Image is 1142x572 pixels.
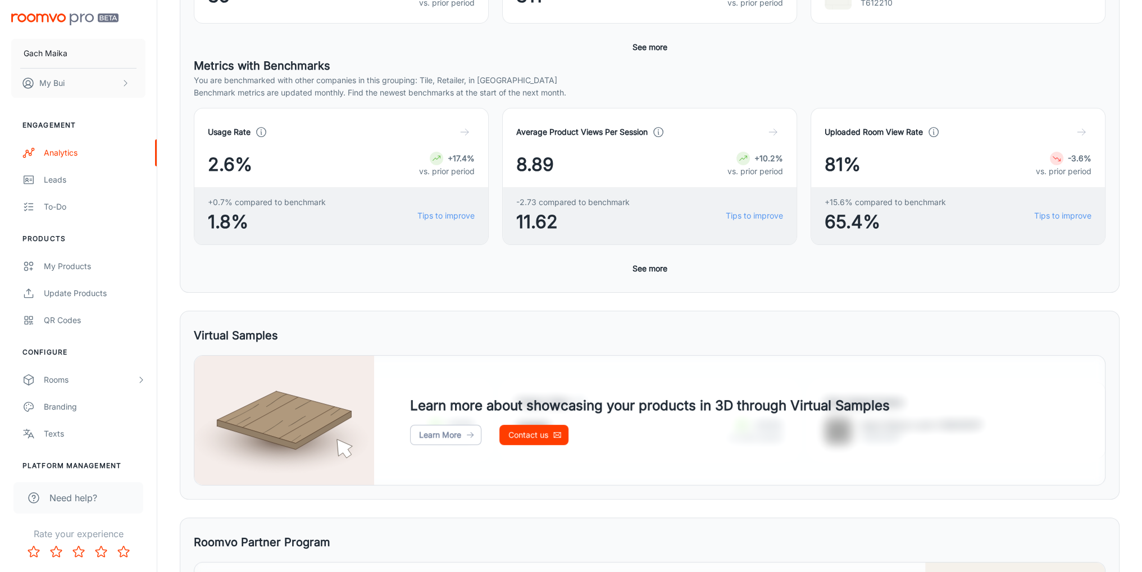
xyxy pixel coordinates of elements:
strong: +17.4% [448,153,475,163]
div: Analytics [44,147,145,159]
h4: Uploaded Room View Rate [825,126,923,138]
div: QR Codes [44,314,145,326]
span: 2.6% [208,151,252,178]
div: To-do [44,201,145,213]
span: 1.8% [208,208,326,235]
p: vs. prior period [1036,165,1091,178]
div: Leads [44,174,145,186]
button: Rate 4 star [90,541,112,563]
span: +15.6% compared to benchmark [825,196,946,208]
p: Benchmark metrics are updated monthly. Find the newest benchmarks at the start of the next month. [194,87,1105,99]
p: Gach Maika [24,47,67,60]
p: vs. prior period [419,165,475,178]
div: My Products [44,260,145,273]
button: Rate 5 star [112,541,135,563]
button: Rate 1 star [22,541,45,563]
p: My Bui [39,77,65,89]
strong: -3.6% [1068,153,1091,163]
button: Rate 2 star [45,541,67,563]
button: See more [628,258,672,279]
h5: Metrics with Benchmarks [194,57,1105,74]
h4: Usage Rate [208,126,251,138]
button: See more [628,37,672,57]
div: Texts [44,428,145,440]
a: Tips to improve [726,210,783,222]
span: 8.89 [516,151,554,178]
div: Update Products [44,287,145,299]
h5: Virtual Samples [194,327,278,344]
a: Tips to improve [1034,210,1091,222]
button: Gach Maika [11,39,145,68]
p: Rate your experience [9,527,148,541]
a: Learn More [410,425,481,445]
p: vs. prior period [727,165,783,178]
span: 81% [825,151,861,178]
a: Tips to improve [417,210,475,222]
span: -2.73 compared to benchmark [516,196,630,208]
p: You are benchmarked with other companies in this grouping: Tile, Retailer, in [GEOGRAPHIC_DATA] [194,74,1105,87]
span: 65.4% [825,208,946,235]
a: Contact us [499,425,568,445]
h4: Learn more about showcasing your products in 3D through Virtual Samples [410,396,890,416]
h4: Average Product Views Per Session [516,126,648,138]
span: 11.62 [516,208,630,235]
strong: +10.2% [754,153,783,163]
span: Need help? [49,491,97,505]
div: Rooms [44,374,137,386]
h5: Roomvo Partner Program [194,534,330,551]
div: Branding [44,401,145,413]
span: +0.7% compared to benchmark [208,196,326,208]
button: My Bui [11,69,145,98]
img: Roomvo PRO Beta [11,13,119,25]
button: Rate 3 star [67,541,90,563]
